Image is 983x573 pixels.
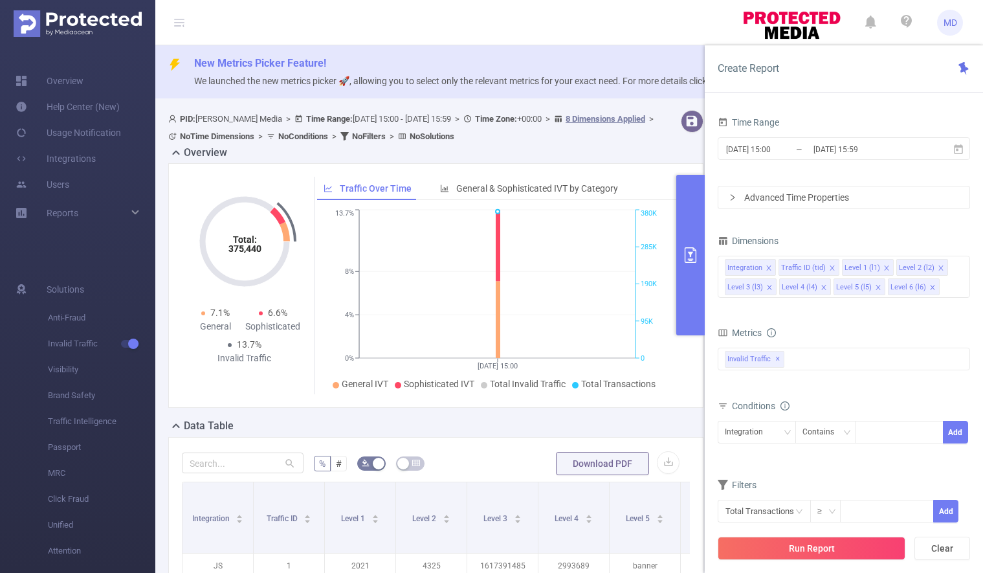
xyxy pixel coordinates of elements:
[386,131,398,141] span: >
[641,280,657,289] tspan: 190K
[192,514,232,523] span: Integration
[371,513,379,517] i: icon: caret-up
[182,453,304,473] input: Search...
[345,311,354,319] tspan: 4%
[888,278,940,295] li: Level 6 (l6)
[168,115,180,123] i: icon: user
[767,328,776,337] i: icon: info-circle
[585,513,592,517] i: icon: caret-up
[194,57,326,69] span: New Metrics Picker Feature!
[514,518,521,522] i: icon: caret-down
[324,184,333,193] i: icon: line-chart
[729,194,736,201] i: icon: right
[352,131,386,141] b: No Filters
[899,260,934,276] div: Level 2 (l2)
[48,486,155,512] span: Click Fraud
[48,434,155,460] span: Passport
[48,357,155,383] span: Visibility
[779,278,831,295] li: Level 4 (l4)
[245,320,302,333] div: Sophisticated
[727,279,763,296] div: Level 3 (l3)
[319,458,326,469] span: %
[829,265,835,273] i: icon: close
[641,243,657,251] tspan: 285K
[328,131,340,141] span: >
[336,458,342,469] span: #
[184,418,234,434] h2: Data Table
[14,10,142,37] img: Protected Media
[16,172,69,197] a: Users
[626,514,652,523] span: Level 5
[727,260,762,276] div: Integration
[725,351,784,368] span: Invalid Traffic
[456,183,618,194] span: General & Sophisticated IVT by Category
[718,480,757,490] span: Filters
[843,429,851,438] i: icon: down
[766,265,772,273] i: icon: close
[641,354,645,363] tspan: 0
[845,260,880,276] div: Level 1 (l1)
[842,259,894,276] li: Level 1 (l1)
[514,513,521,517] i: icon: caret-up
[645,114,657,124] span: >
[718,537,905,560] button: Run Report
[938,265,944,273] i: icon: close
[656,518,663,522] i: icon: caret-down
[236,513,243,517] i: icon: caret-up
[16,146,96,172] a: Integrations
[404,379,474,389] span: Sophisticated IVT
[210,308,230,318] span: 7.1%
[16,94,120,120] a: Help Center (New)
[443,513,450,517] i: icon: caret-up
[48,512,155,538] span: Unified
[412,514,438,523] span: Level 2
[304,513,311,521] div: Sort
[371,513,379,521] div: Sort
[944,10,957,36] span: MD
[232,234,256,245] tspan: Total:
[475,114,517,124] b: Time Zone:
[341,514,367,523] span: Level 1
[16,68,83,94] a: Overview
[775,352,780,367] span: ✕
[278,131,328,141] b: No Conditions
[180,114,195,124] b: PID:
[766,284,773,292] i: icon: close
[585,513,593,521] div: Sort
[236,518,243,522] i: icon: caret-down
[896,259,948,276] li: Level 2 (l2)
[48,305,155,331] span: Anti-Fraud
[817,500,831,522] div: ≥
[412,459,420,467] i: icon: table
[47,276,84,302] span: Solutions
[48,331,155,357] span: Invalid Traffic
[443,518,450,522] i: icon: caret-down
[641,317,653,326] tspan: 95K
[254,131,267,141] span: >
[267,514,300,523] span: Traffic ID
[542,114,554,124] span: >
[483,514,509,523] span: Level 3
[443,513,450,521] div: Sort
[304,513,311,517] i: icon: caret-up
[555,514,580,523] span: Level 4
[48,383,155,409] span: Brand Safety
[828,508,836,517] i: icon: down
[781,260,826,276] div: Traffic ID (tid)
[782,279,817,296] div: Level 4 (l4)
[641,210,657,218] tspan: 380K
[478,362,518,370] tspan: [DATE] 15:00
[784,429,791,438] i: icon: down
[48,409,155,434] span: Traffic Intelligence
[718,236,779,246] span: Dimensions
[933,500,958,522] button: Add
[875,284,881,292] i: icon: close
[725,140,830,158] input: Start date
[345,354,354,363] tspan: 0%
[779,259,839,276] li: Traffic ID (tid)
[718,328,762,338] span: Metrics
[836,279,872,296] div: Level 5 (l5)
[718,117,779,128] span: Time Range
[342,379,388,389] span: General IVT
[184,145,227,161] h2: Overview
